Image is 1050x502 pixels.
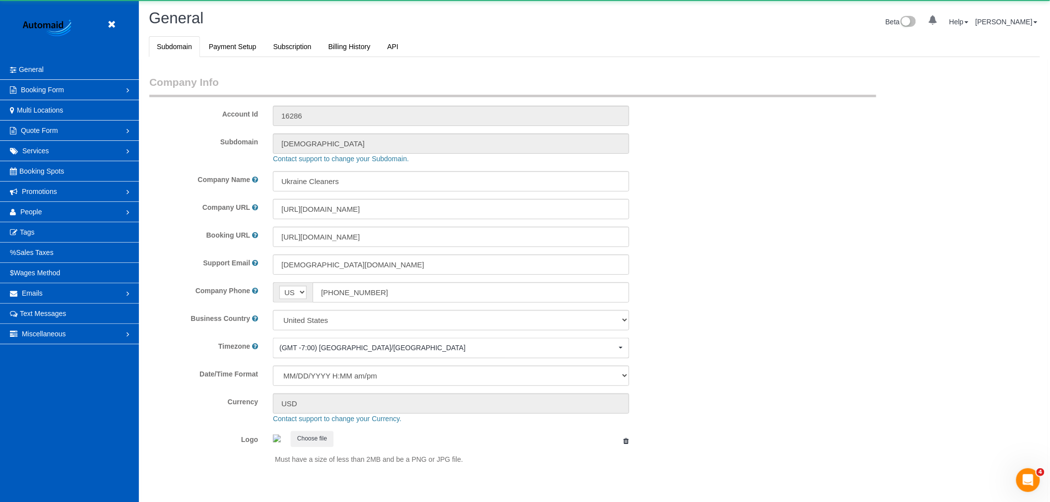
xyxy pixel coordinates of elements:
[20,208,42,216] span: People
[265,36,320,57] a: Subscription
[291,431,333,446] button: Choose file
[275,454,629,464] p: Must have a size of less than 2MB and be a PNG or JPG file.
[14,269,61,277] span: Wages Method
[201,36,264,57] a: Payment Setup
[22,289,43,297] span: Emails
[22,147,49,155] span: Services
[218,341,250,351] label: Timezone
[19,167,64,175] span: Booking Spots
[149,9,203,27] span: General
[196,286,250,296] label: Company Phone
[265,154,1007,164] div: Contact support to change your Subdomain.
[142,393,265,407] label: Currency
[1037,468,1045,476] span: 4
[191,314,250,323] label: Business Country
[142,133,265,147] label: Subdomain
[20,310,66,317] span: Text Messages
[21,126,58,134] span: Quote Form
[265,414,1007,424] div: Contact support to change your Currency.
[379,36,406,57] a: API
[197,175,250,185] label: Company Name
[22,188,57,195] span: Promotions
[273,338,629,358] ol: Choose Timezone
[203,258,250,268] label: Support Email
[949,18,969,26] a: Help
[273,338,629,358] button: (GMT -7:00) [GEOGRAPHIC_DATA]/[GEOGRAPHIC_DATA]
[900,16,916,29] img: New interface
[206,230,251,240] label: Booking URL
[149,36,200,57] a: Subdomain
[976,18,1038,26] a: [PERSON_NAME]
[202,202,250,212] label: Company URL
[17,17,79,40] img: Automaid Logo
[273,435,281,442] img: 8198af147c7ec167676e918a74526ec6ddc48321.png
[17,106,63,114] span: Multi Locations
[19,65,44,73] span: General
[886,18,917,26] a: Beta
[321,36,379,57] a: Billing History
[16,249,53,256] span: Sales Taxes
[21,86,64,94] span: Booking Form
[313,282,629,303] input: Phone
[20,228,35,236] span: Tags
[142,431,265,444] label: Logo
[142,106,265,119] label: Account Id
[142,366,265,379] label: Date/Time Format
[22,330,66,338] span: Miscellaneous
[279,343,616,353] span: (GMT -7:00) [GEOGRAPHIC_DATA]/[GEOGRAPHIC_DATA]
[149,75,876,97] legend: Company Info
[1016,468,1040,492] iframe: Intercom live chat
